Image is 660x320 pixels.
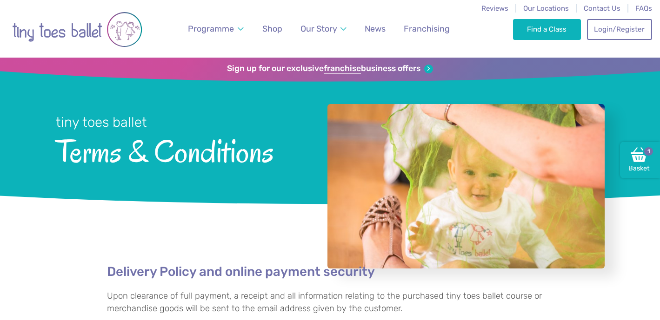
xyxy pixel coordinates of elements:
a: News [360,19,390,39]
a: Sign up for our exclusivefranchisebusiness offers [227,64,433,74]
a: Basket1 [620,142,660,179]
a: Our Story [296,19,351,39]
span: News [365,24,386,33]
span: Shop [262,24,282,33]
h2: Delivery Policy and online payment security [107,264,553,280]
small: tiny toes ballet [56,114,147,130]
a: Shop [258,19,287,39]
p: Upon clearance of full payment, a receipt and all information relating to the purchased tiny toes... [107,290,553,315]
a: Find a Class [513,19,581,39]
span: Our Story [300,24,337,33]
span: 1 [643,146,654,157]
img: tiny toes ballet [12,6,142,53]
a: Contact Us [584,4,620,13]
span: Programme [188,24,234,33]
a: Reviews [481,4,508,13]
strong: franchise [324,64,361,74]
a: Our Locations [523,4,569,13]
span: Franchising [404,24,450,33]
a: Franchising [400,19,454,39]
a: Programme [184,19,248,39]
a: Login/Register [587,19,652,39]
a: FAQs [635,4,652,13]
span: Terms & Conditions [56,131,303,169]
